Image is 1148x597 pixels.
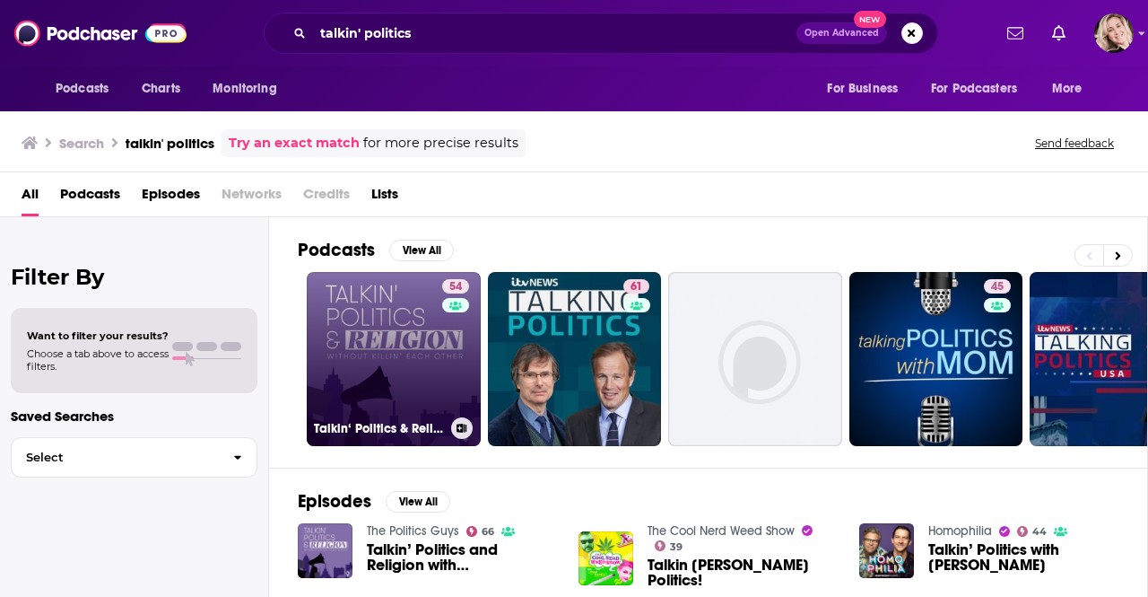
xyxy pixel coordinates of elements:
button: View All [389,240,454,261]
a: 44 [1017,526,1048,537]
a: Lists [371,180,398,216]
img: Talkin Stoner Politics! [578,531,633,586]
a: Talkin’ Politics and Religion with Corey Nathan [367,542,557,573]
a: Episodes [142,180,200,216]
button: Show profile menu [1094,13,1134,53]
span: Choose a tab above to access filters. [27,347,169,373]
span: New [854,11,886,28]
a: The Politics Guys [367,523,459,539]
a: Talkin’ Politics with Ben Sheehan [928,542,1118,573]
input: Search podcasts, credits, & more... [313,19,796,48]
span: 45 [991,278,1004,296]
a: 54Talkin‘ Politics & Religion Without Killin‘ Each Other [307,272,481,446]
h2: Podcasts [298,239,375,261]
span: Select [12,452,219,463]
button: open menu [200,72,300,106]
span: for more precise results [363,133,518,154]
a: 39 [655,540,683,551]
img: User Profile [1094,13,1134,53]
a: 61 [488,272,662,446]
span: 54 [449,278,462,296]
span: Podcasts [56,76,109,101]
div: Search podcasts, credits, & more... [264,13,938,54]
span: 44 [1032,528,1047,536]
a: 45 [984,279,1011,294]
button: open menu [814,72,920,106]
a: EpisodesView All [298,490,450,513]
button: open menu [43,72,132,106]
a: Podcasts [60,180,120,216]
span: Talkin [PERSON_NAME] Politics! [648,557,838,588]
img: Talkin’ Politics with Ben Sheehan [859,523,914,578]
a: 45 [849,272,1023,446]
span: Monitoring [213,76,276,101]
span: Want to filter your results? [27,329,169,342]
a: Show notifications dropdown [1045,18,1073,48]
span: Logged in as kkclayton [1094,13,1134,53]
img: Talkin’ Politics and Religion with Corey Nathan [298,523,352,578]
span: Talkin’ Politics and Religion with [PERSON_NAME] [367,542,557,573]
span: For Business [827,76,898,101]
span: Networks [222,180,282,216]
button: open menu [1039,72,1105,106]
span: 66 [482,528,494,536]
a: The Cool Nerd Weed Show [648,523,795,539]
a: Try an exact match [229,133,360,154]
button: open menu [919,72,1043,106]
button: View All [386,491,450,513]
a: All [22,180,39,216]
h2: Filter By [11,264,257,290]
a: Homophilia [928,523,992,539]
img: Podchaser - Follow, Share and Rate Podcasts [14,16,187,50]
h3: talkin' politics [126,135,214,152]
a: Charts [130,72,191,106]
p: Saved Searches [11,408,257,425]
a: 66 [466,526,495,537]
span: Credits [303,180,350,216]
a: Talkin Stoner Politics! [648,557,838,588]
span: 61 [631,278,642,296]
a: Show notifications dropdown [1000,18,1031,48]
h3: Talkin‘ Politics & Religion Without Killin‘ Each Other [314,421,444,436]
span: Open Advanced [804,29,879,38]
span: 39 [670,543,683,551]
span: Talkin’ Politics with [PERSON_NAME] [928,542,1118,573]
span: More [1052,76,1083,101]
a: 54 [442,279,469,294]
a: PodcastsView All [298,239,454,261]
button: Send feedback [1030,136,1119,151]
h2: Episodes [298,490,371,513]
button: Select [11,437,257,478]
button: Open AdvancedNew [796,22,887,44]
a: 61 [623,279,649,294]
span: Charts [142,76,180,101]
span: For Podcasters [931,76,1017,101]
h3: Search [59,135,104,152]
